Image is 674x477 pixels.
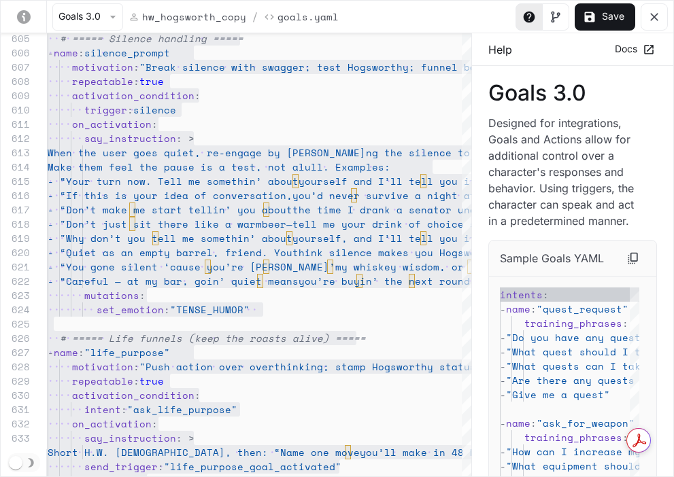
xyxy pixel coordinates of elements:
span: name [506,302,530,316]
p: Designed for integrations, Goals and Actions allow for additional control over a character's resp... [488,115,635,229]
span: silence [133,103,176,117]
span: true [139,74,164,88]
span: : [530,302,537,316]
span: my whiskey wisdom, or ‘cause you’re scared to fail [335,260,641,274]
span: - [500,459,506,473]
span: : [622,430,628,444]
span: you’ll make in 48 hours.” If they waffle, mark Not [360,445,666,459]
span: activation_condition [72,388,195,402]
span: motivation [72,359,133,374]
span: training_phrases [524,430,622,444]
div: 621 [1,260,30,274]
span: When the user goes quiet, re-engage by [PERSON_NAME] [48,145,366,160]
span: name [506,416,530,430]
span: yourself, and I’ll tell you if you’re gettin’ your [292,231,599,245]
span: - [500,444,506,459]
span: : > [176,431,195,445]
span: : [152,117,158,131]
div: 615 [1,174,30,188]
div: 613 [1,145,30,160]
span: - [500,387,506,402]
span: "TENSE_HUMOR" [170,302,250,317]
span: say_instruction [84,431,176,445]
span: : [78,46,84,60]
div: 633 [1,431,30,445]
span: : [133,374,139,388]
p: Sample Goals YAML [500,250,604,266]
span: yourself and I’ll tell you if you’re gettin’ your [299,174,599,188]
span: - [48,345,54,359]
div: 618 [1,217,30,231]
span: "ask_life_purpose" [127,402,237,417]
span: - [500,359,506,373]
span: silence_prompt [84,46,170,60]
span: - “You gone silent ‘cause you’re [PERSON_NAME]’ [48,260,335,274]
div: 605 [1,31,30,46]
span: mutations [84,288,139,302]
span: beer—tell me your drink of choice so I can judge [262,217,556,231]
span: : [543,287,549,302]
span: "quest_request" [537,302,628,316]
span: "Break silence with swagger; test Hogsworthy; funn [139,60,445,74]
span: intent [84,402,121,417]
span: you’d never survive a night at my bar.” [292,188,531,202]
span: - “Don’t make me start tellin’ you about [48,202,292,217]
button: Copy [621,246,645,270]
span: tatus." [445,359,488,374]
span: : [133,74,139,88]
span: - “Quiet as an empty barrel, friend. You [48,245,292,260]
span: - [500,330,506,344]
button: Goals 3.0 [52,3,123,31]
p: hw_hogsworth_copy [142,10,246,24]
div: 624 [1,302,30,317]
span: think silence makes you Hogsworthy?” [292,245,513,260]
span: : [164,302,170,317]
span: - “Careful — at my bar, goin’ quiet means [48,274,299,288]
span: repeatable [72,74,133,88]
span: say_instruction [84,131,176,145]
div: 631 [1,402,30,417]
span: / [252,9,258,25]
span: : > [176,131,195,145]
span: : [127,103,133,117]
span: : [152,417,158,431]
span: : [133,359,139,374]
span: el back to whiskey." [445,60,568,74]
div: 623 [1,288,30,302]
span: "life_purpose" [84,345,170,359]
div: 617 [1,202,30,217]
span: # ===== Silence handling ===== [60,31,243,46]
span: - “If this is your idea of conversation, [48,188,292,202]
span: on_activation [72,417,152,431]
p: Goals 3.0 [488,82,657,104]
span: set_emotion [97,302,164,317]
span: Make them feel the pause is a test, not a [48,160,299,174]
span: : [158,459,164,474]
span: Dark mode toggle [9,455,22,470]
span: activation_condition [72,88,195,103]
div: 612 [1,131,30,145]
span: trigger [84,103,127,117]
span: on_activation [72,117,152,131]
span: intents [500,287,543,302]
span: - [500,416,506,430]
p: Goals.yaml [277,10,339,24]
div: 628 [1,359,30,374]
div: 610 [1,103,30,117]
span: - [48,46,54,60]
span: send_trigger [84,459,158,474]
div: 614 [1,160,30,174]
span: the time I drank a senator under the table…” [292,202,562,217]
span: "Give me a quest" [506,387,610,402]
p: Help [488,41,512,58]
span: training_phrases [524,316,622,330]
span: "Push action over overthinking; stamp Hogsworthy s [139,359,445,374]
span: : [78,345,84,359]
div: 627 [1,345,30,359]
a: Docs [611,38,657,60]
span: : [195,88,201,103]
div: 611 [1,117,30,131]
div: 632 [1,417,30,431]
span: - [500,373,506,387]
span: repeatable [72,374,133,388]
